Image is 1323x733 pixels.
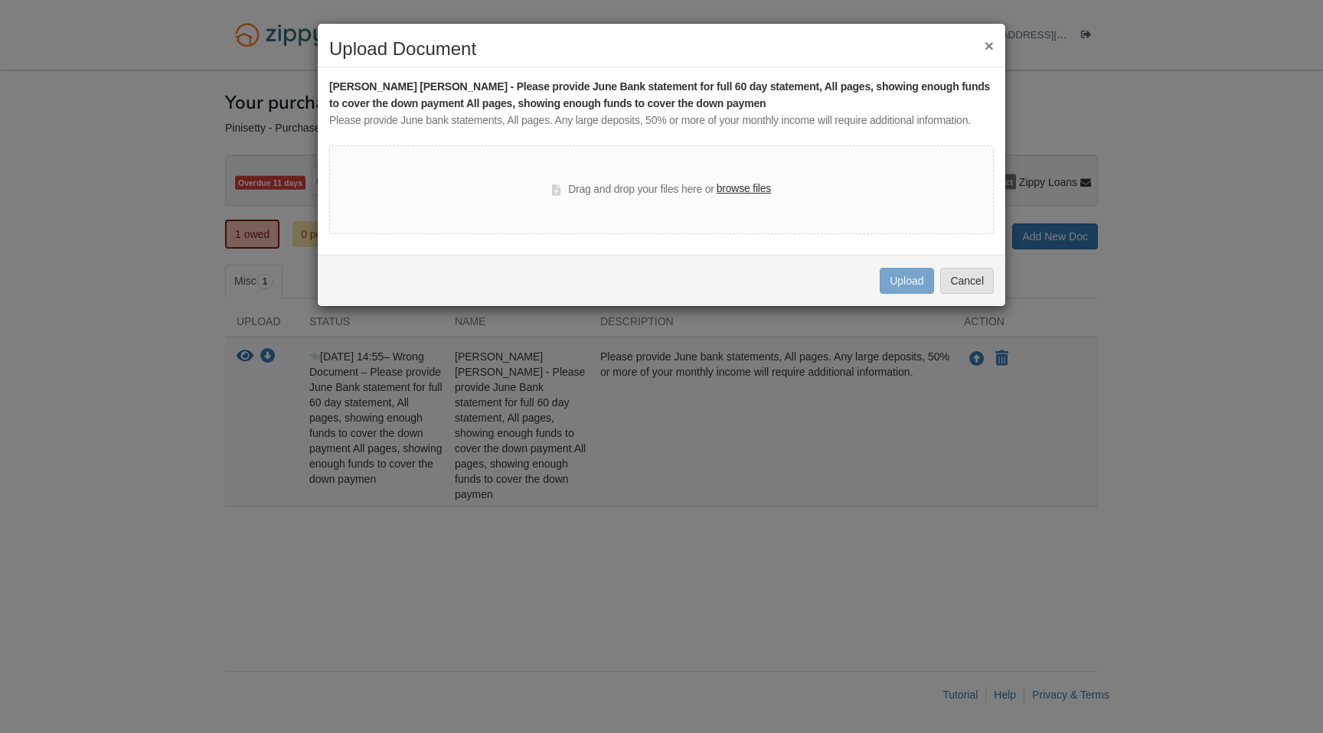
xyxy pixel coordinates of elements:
[985,37,994,54] button: ×
[329,79,994,112] div: [PERSON_NAME] [PERSON_NAME] - Please provide June Bank statement for full 60 day statement, All p...
[552,181,771,199] div: Drag and drop your files here or
[717,181,771,197] label: browse files
[329,39,994,59] h2: Upload Document
[880,268,933,294] button: Upload
[329,112,994,129] div: Please provide June bank statements, All pages. Any large deposits, 50% or more of your monthly i...
[940,268,994,294] button: Cancel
